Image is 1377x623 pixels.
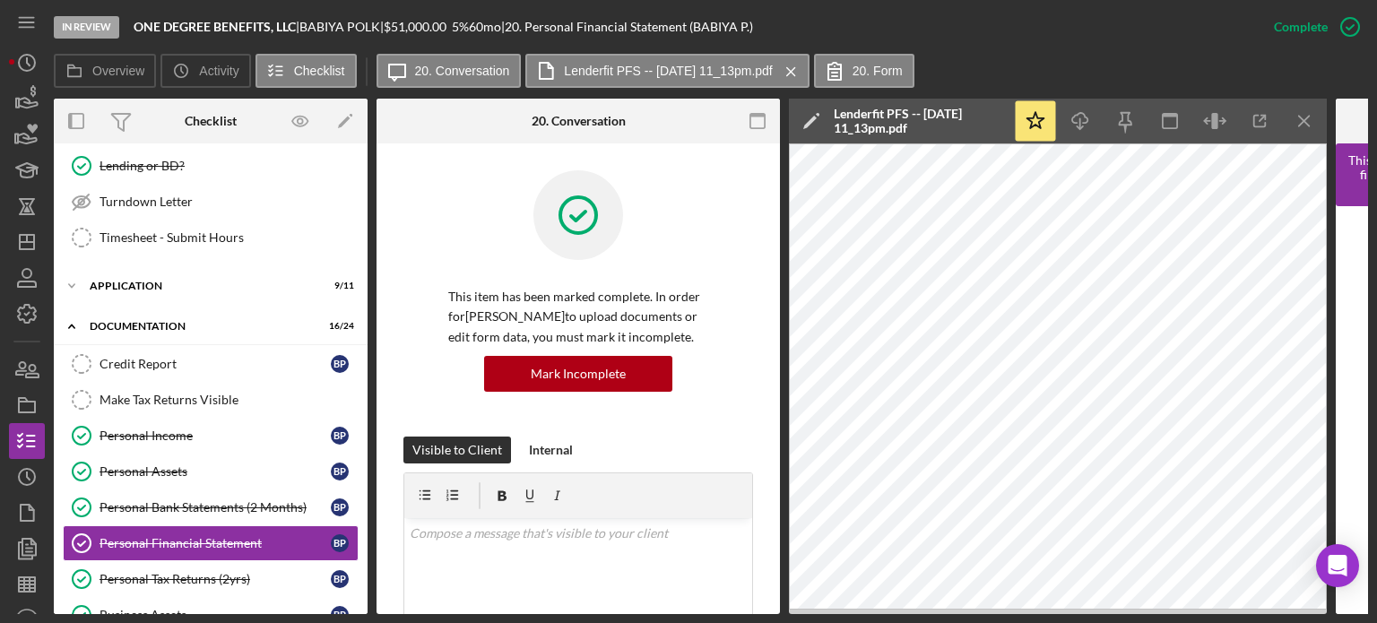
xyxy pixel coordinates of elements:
p: This item has been marked complete. In order for [PERSON_NAME] to upload documents or edit form d... [448,287,708,347]
div: Personal Assets [100,464,331,479]
label: Lenderfit PFS -- [DATE] 11_13pm.pdf [564,64,772,78]
a: Timesheet - Submit Hours [63,220,359,255]
div: BABIYA POLK | [299,20,384,34]
div: B P [331,463,349,480]
button: 20. Form [814,54,914,88]
a: Credit ReportBP [63,346,359,382]
div: Lenderfit PFS -- [DATE] 11_13pm.pdf [834,107,1004,135]
div: 16 / 24 [322,321,354,332]
a: Personal IncomeBP [63,418,359,454]
div: Personal Income [100,428,331,443]
div: B P [331,570,349,588]
button: Complete [1256,9,1368,45]
div: | [134,20,299,34]
a: Personal Bank Statements (2 Months)BP [63,489,359,525]
div: 5 % [452,20,469,34]
div: Open Intercom Messenger [1316,544,1359,587]
a: Lending or BD? [63,148,359,184]
div: Mark Incomplete [531,356,626,392]
div: Credit Report [100,357,331,371]
div: B P [331,427,349,445]
a: Turndown Letter [63,184,359,220]
div: Personal Financial Statement [100,536,331,550]
div: Checklist [185,114,237,128]
button: Mark Incomplete [484,356,672,392]
div: Personal Bank Statements (2 Months) [100,500,331,515]
button: Internal [520,437,582,463]
div: 9 / 11 [322,281,354,291]
button: Overview [54,54,156,88]
div: Timesheet - Submit Hours [100,230,358,245]
div: B P [331,534,349,552]
div: B P [331,355,349,373]
a: Make Tax Returns Visible [63,382,359,418]
label: 20. Conversation [415,64,510,78]
div: 60 mo [469,20,501,34]
div: 20. Conversation [532,114,626,128]
div: Business Assets [100,608,331,622]
label: Activity [199,64,238,78]
div: B P [331,498,349,516]
div: $51,000.00 [384,20,452,34]
div: Application [90,281,309,291]
div: Personal Tax Returns (2yrs) [100,572,331,586]
div: Documentation [90,321,309,332]
button: Activity [160,54,250,88]
div: Complete [1274,9,1328,45]
label: 20. Form [853,64,903,78]
div: Turndown Letter [100,195,358,209]
div: Visible to Client [412,437,502,463]
b: ONE DEGREE BENEFITS, LLC [134,19,296,34]
a: Personal Tax Returns (2yrs)BP [63,561,359,597]
div: Lending or BD? [100,159,358,173]
div: Internal [529,437,573,463]
label: Checklist [294,64,345,78]
a: Personal Financial StatementBP [63,525,359,561]
button: Visible to Client [403,437,511,463]
div: | 20. Personal Financial Statement (BABIYA P.) [501,20,753,34]
button: Checklist [255,54,357,88]
button: Lenderfit PFS -- [DATE] 11_13pm.pdf [525,54,809,88]
div: In Review [54,16,119,39]
a: Personal AssetsBP [63,454,359,489]
button: 20. Conversation [377,54,522,88]
div: Make Tax Returns Visible [100,393,358,407]
label: Overview [92,64,144,78]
